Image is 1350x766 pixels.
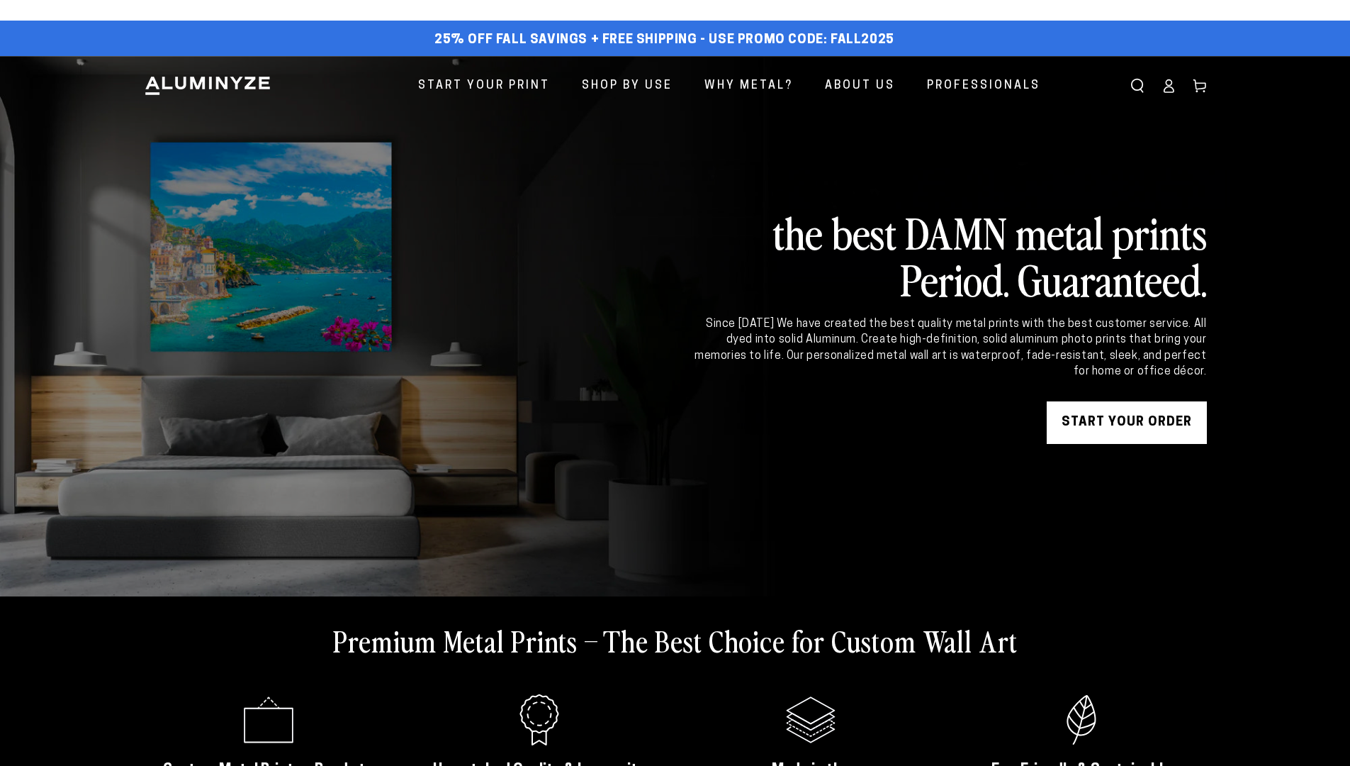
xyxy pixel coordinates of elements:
a: About Us [814,67,906,105]
span: Why Metal? [704,76,793,96]
h2: Premium Metal Prints – The Best Choice for Custom Wall Art [333,622,1018,659]
img: Aluminyze [144,75,271,96]
span: 25% off FALL Savings + Free Shipping - Use Promo Code: FALL2025 [434,33,894,48]
div: Since [DATE] We have created the best quality metal prints with the best customer service. All dy... [692,316,1207,380]
a: Why Metal? [694,67,804,105]
a: START YOUR Order [1047,401,1207,444]
span: Professionals [927,76,1040,96]
a: Professionals [916,67,1051,105]
span: About Us [825,76,895,96]
summary: Search our site [1122,70,1153,101]
a: Start Your Print [407,67,561,105]
span: Start Your Print [418,76,550,96]
a: Shop By Use [571,67,683,105]
h2: the best DAMN metal prints Period. Guaranteed. [692,209,1207,302]
span: Shop By Use [582,76,673,96]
